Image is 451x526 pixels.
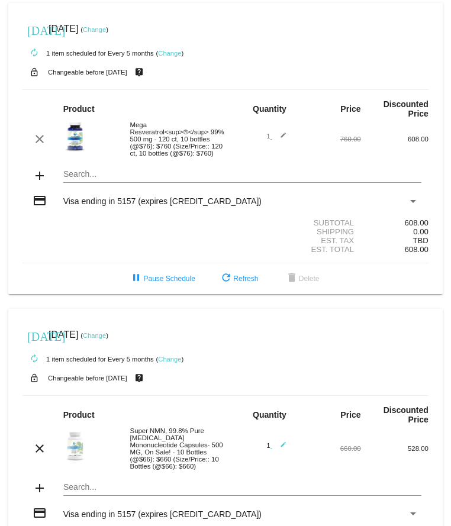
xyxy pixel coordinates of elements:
span: 608.00 [405,245,429,254]
small: 1 item scheduled for Every 5 months [22,356,154,363]
span: Delete [285,275,320,283]
span: 1 [266,442,286,449]
a: Change [158,50,181,57]
mat-select: Payment Method [63,196,418,206]
div: 528.00 [361,445,429,452]
strong: Quantity [253,410,286,419]
mat-icon: credit_card [33,506,47,520]
mat-select: Payment Method [63,509,418,519]
input: Search... [63,483,422,492]
span: 0.00 [413,227,429,236]
mat-icon: [DATE] [27,328,41,343]
mat-icon: lock_open [27,370,41,386]
span: TBD [413,236,428,245]
small: ( ) [156,50,184,57]
div: Shipping [225,227,361,236]
small: ( ) [156,356,184,363]
strong: Product [63,410,95,419]
a: Change [158,356,181,363]
small: ( ) [80,332,108,339]
span: Refresh [219,275,258,283]
strong: Quantity [253,104,286,114]
mat-icon: lock_open [27,64,41,80]
mat-icon: live_help [132,64,146,80]
div: Subtotal [225,218,361,227]
strong: Discounted Price [384,405,429,424]
mat-icon: add [33,481,47,495]
mat-icon: edit [272,441,286,456]
div: Est. Total [225,245,361,254]
button: Refresh [210,268,268,289]
span: Visa ending in 5157 (expires [CREDIT_CARD_DATA]) [63,509,262,519]
mat-icon: autorenew [27,46,41,60]
strong: Price [340,104,360,114]
input: Search... [63,170,422,179]
mat-icon: credit_card [33,193,47,208]
a: Change [83,332,106,339]
span: 1 [266,133,286,140]
small: ( ) [80,26,108,33]
mat-icon: edit [272,132,286,146]
mat-icon: refresh [219,272,233,286]
mat-icon: clear [33,441,47,456]
mat-icon: pause [129,272,143,286]
div: 660.00 [293,445,360,452]
div: Super NMN, 99.8% Pure [MEDICAL_DATA] Mononucleotide Capsules- 500 MG, On Sale! - 10 Bottles (@$66... [124,427,225,470]
mat-icon: clear [33,132,47,146]
div: Mega Resveratrol<sup>®</sup> 99% 500 mg - 120 ct, 10 bottles (@$76): $760 (Size/Price:: 120 ct, 1... [124,121,225,157]
small: Changeable before [DATE] [48,69,127,76]
div: 760.00 [293,135,360,143]
button: Pause Schedule [120,268,204,289]
small: 1 item scheduled for Every 5 months [22,50,154,57]
small: Changeable before [DATE] [48,375,127,382]
div: Est. Tax [225,236,361,245]
mat-icon: autorenew [27,352,41,366]
strong: Product [63,104,95,114]
strong: Discounted Price [384,99,429,118]
img: NMN-capsules-bottle-image.jpeg [63,431,87,464]
mat-icon: [DATE] [27,22,41,37]
button: Delete [275,268,329,289]
div: 608.00 [361,135,429,143]
span: Pause Schedule [129,275,195,283]
img: MEGA-500-BOTTLE-NEW.jpg [63,122,87,155]
mat-icon: live_help [132,370,146,386]
span: Visa ending in 5157 (expires [CREDIT_CARD_DATA]) [63,196,262,206]
div: 608.00 [361,218,429,227]
mat-icon: delete [285,272,299,286]
mat-icon: add [33,169,47,183]
strong: Price [340,410,360,419]
a: Change [83,26,106,33]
